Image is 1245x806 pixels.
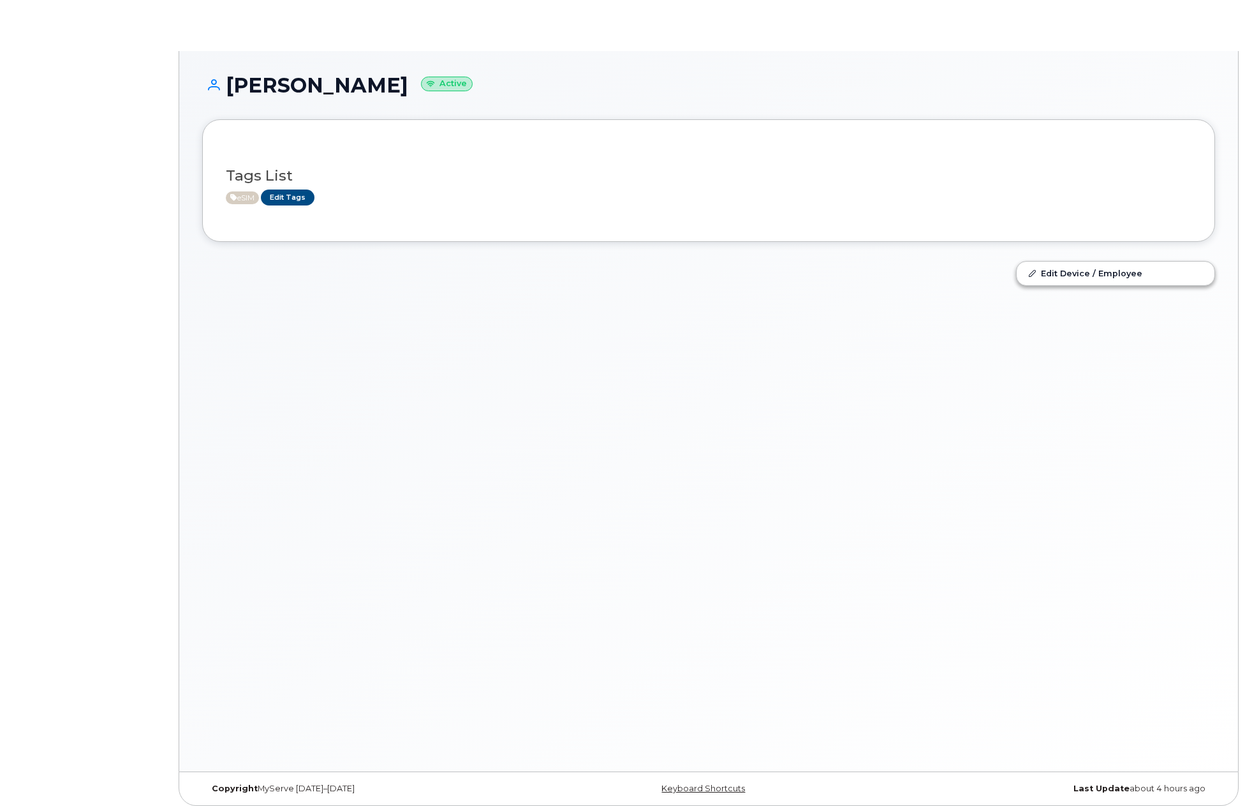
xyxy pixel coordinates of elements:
[421,77,473,91] small: Active
[878,784,1215,794] div: about 4 hours ago
[261,190,314,205] a: Edit Tags
[202,74,1215,96] h1: [PERSON_NAME]
[226,191,259,204] span: Active
[1073,784,1130,793] strong: Last Update
[226,168,1191,184] h3: Tags List
[661,784,745,793] a: Keyboard Shortcuts
[202,784,540,794] div: MyServe [DATE]–[DATE]
[1017,262,1214,285] a: Edit Device / Employee
[212,784,258,793] strong: Copyright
